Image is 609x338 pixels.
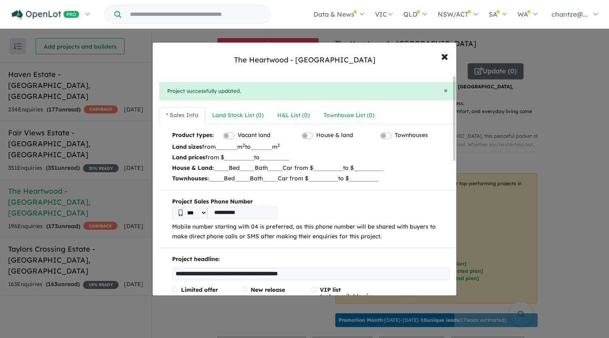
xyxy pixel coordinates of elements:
[172,222,450,242] p: Mobile number starting with 04 is preferred, as this phone number will be shared with buyers to m...
[172,154,205,161] b: Land prices
[234,55,375,65] div: The Heartwood - [GEOGRAPHIC_DATA]
[552,10,588,18] span: chantze@...
[181,286,218,293] span: Limited offer
[179,210,183,216] img: Phone icon
[123,6,268,23] input: Try estate name, suburb, builder or developer
[444,86,448,95] span: ×
[172,141,450,152] p: from m to m
[172,143,202,150] b: Land sizes
[251,286,285,293] span: New release
[444,87,448,94] button: Close
[395,130,428,140] label: Townhouses
[172,163,450,173] p: Bed Bath Car from $ to $
[238,130,270,140] label: Vacant land
[172,164,214,171] b: House & Land:
[243,142,245,148] sup: 2
[320,286,341,293] span: VIP list
[172,175,209,182] b: Townhouses:
[166,111,198,120] div: * Sales Info
[172,173,450,184] p: Bed Bath Car from $ to $
[172,130,214,141] b: Product types:
[324,111,375,120] div: Townhouse List ( 0 )
[172,152,450,163] p: from $ to
[441,47,448,64] span: ×
[212,111,264,120] div: Land Stock List ( 0 )
[12,10,79,20] img: Openlot PRO Logo White
[172,197,450,207] b: Project Sales Phone Number
[320,286,372,306] span: (only available via promotion):
[277,111,310,120] div: H&L List ( 0 )
[159,82,456,101] div: Project successfully updated.
[172,255,450,264] p: Project headline:
[316,130,353,140] label: House & land
[277,142,280,148] sup: 2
